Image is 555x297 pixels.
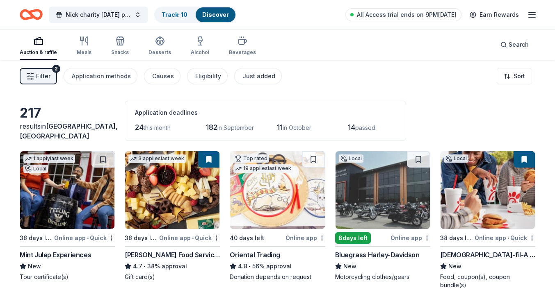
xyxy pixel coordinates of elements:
div: 3 applies last week [128,154,186,163]
span: passed [355,124,375,131]
div: 40 days left [230,233,264,243]
a: Image for Bluegrass Harley-DavidsonLocal8days leftOnline appBluegrass Harley-DavidsonNewMotorcycl... [335,151,430,281]
span: 4.7 [133,261,142,271]
a: Track· 10 [162,11,187,18]
div: 38 days left [440,233,473,243]
span: Search [509,40,529,50]
div: Online app [285,233,325,243]
span: 24 [135,123,144,131]
span: New [448,261,461,271]
div: Meals [77,49,91,56]
div: Snacks [111,49,129,56]
div: Local [339,154,363,163]
span: New [28,261,41,271]
img: Image for Bluegrass Harley-Davidson [336,151,430,229]
div: 2 [52,65,60,73]
button: Alcohol [191,33,209,60]
button: Causes [144,68,180,84]
div: Top rated [233,154,269,163]
div: Online app [391,233,430,243]
div: [DEMOGRAPHIC_DATA]-fil-A ([GEOGRAPHIC_DATA]) [440,250,535,260]
a: Image for Oriental TradingTop rated19 applieslast week40 days leftOnline appOriental Trading4.8•5... [230,151,325,281]
div: Food, coupon(s), coupon bundle(s) [440,273,535,289]
span: 11 [277,123,283,131]
img: Image for Chick-fil-A (Louisville) [441,151,535,229]
div: Beverages [229,49,256,56]
span: • [507,235,509,241]
div: Desserts [148,49,171,56]
div: Tour certificate(s) [20,273,115,281]
img: Image for Gordon Food Service Store [125,151,219,229]
button: Eligibility [187,68,228,84]
div: 38 days left [125,233,158,243]
div: Mint Julep Experiences [20,250,91,260]
div: 56% approval [230,261,325,271]
button: Snacks [111,33,129,60]
button: Desserts [148,33,171,60]
div: Local [23,165,48,173]
div: Online app Quick [54,233,115,243]
a: Image for Chick-fil-A (Louisville)Local38 days leftOnline app•Quick[DEMOGRAPHIC_DATA]-fil-A ([GEO... [440,151,535,289]
div: Just added [242,71,275,81]
a: All Access trial ends on 9PM[DATE] [345,8,461,21]
div: Motorcycling clothes/gears [335,273,430,281]
button: Auction & raffle [20,33,57,60]
a: Discover [202,11,229,18]
div: Eligibility [195,71,221,81]
button: Filter2 [20,68,57,84]
span: this month [144,124,171,131]
div: [PERSON_NAME] Food Service Store [125,250,220,260]
div: Bluegrass Harley-Davidson [335,250,420,260]
div: Online app Quick [475,233,535,243]
button: Nick charity [DATE] party [49,7,148,23]
div: Donation depends on request [230,273,325,281]
div: Gift card(s) [125,273,220,281]
button: Beverages [229,33,256,60]
button: Just added [234,68,282,84]
div: 217 [20,105,115,121]
span: 14 [348,123,355,131]
div: Alcohol [191,49,209,56]
span: • [192,235,194,241]
div: results [20,121,115,141]
img: Image for Oriental Trading [230,151,324,229]
button: Application methods [64,68,137,84]
div: 38 days left [20,233,53,243]
a: Image for Gordon Food Service Store3 applieslast week38 days leftOnline app•Quick[PERSON_NAME] Fo... [125,151,220,281]
div: 38% approval [125,261,220,271]
div: 8 days left [335,232,371,244]
span: 4.8 [238,261,247,271]
a: Home [20,5,43,24]
div: Application methods [72,71,131,81]
span: in October [283,124,311,131]
button: Track· 10Discover [154,7,236,23]
button: Search [494,36,535,53]
span: in September [217,124,254,131]
span: Sort [514,71,525,81]
button: Meals [77,33,91,60]
div: Online app Quick [159,233,220,243]
span: New [343,261,356,271]
span: Nick charity [DATE] party [66,10,131,20]
span: • [249,263,251,270]
span: 182 [206,123,217,131]
span: All Access trial ends on 9PM[DATE] [357,10,457,20]
button: Sort [497,68,532,84]
span: • [144,263,146,270]
a: Image for Mint Julep Experiences1 applylast weekLocal38 days leftOnline app•QuickMint Julep Exper... [20,151,115,281]
span: [GEOGRAPHIC_DATA], [GEOGRAPHIC_DATA] [20,122,118,140]
div: Causes [152,71,174,81]
img: Image for Mint Julep Experiences [20,151,114,229]
div: 1 apply last week [23,154,75,163]
div: Oriental Trading [230,250,280,260]
div: Application deadlines [135,108,396,118]
div: Auction & raffle [20,49,57,56]
span: in [20,122,118,140]
a: Earn Rewards [465,7,524,22]
span: • [87,235,89,241]
div: Local [444,154,468,163]
div: 19 applies last week [233,164,293,173]
span: Filter [36,71,50,81]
